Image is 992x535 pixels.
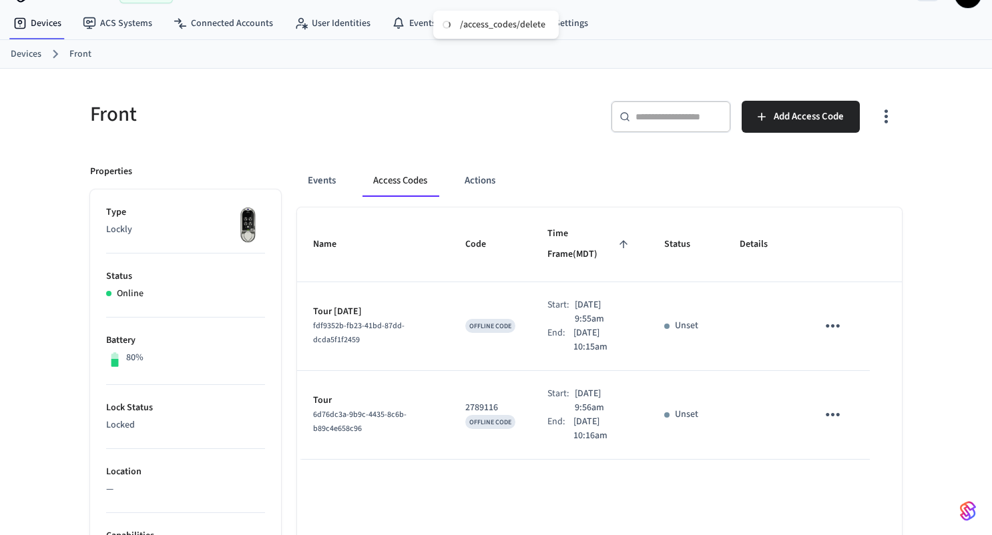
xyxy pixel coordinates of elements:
[547,326,573,354] div: End:
[106,223,265,237] p: Lockly
[126,351,144,365] p: 80%
[547,223,632,265] span: Time Frame(MDT)
[106,482,265,496] p: —
[740,234,785,255] span: Details
[106,465,265,479] p: Location
[774,108,844,125] span: Add Access Code
[675,319,698,333] p: Unset
[313,305,433,319] p: Tour [DATE]
[117,287,144,301] p: Online
[163,11,284,35] a: Connected Accounts
[106,334,265,348] p: Battery
[313,234,354,255] span: Name
[575,387,632,415] p: [DATE] 9:56am
[527,11,599,35] a: Settings
[72,11,163,35] a: ACS Systems
[106,418,265,432] p: Locked
[106,401,265,415] p: Lock Status
[297,165,346,197] button: Events
[573,415,632,443] p: [DATE] 10:16am
[313,394,433,408] p: Tour
[469,322,511,331] span: OFFLINE CODE
[547,387,575,415] div: Start:
[11,47,41,61] a: Devices
[547,298,575,326] div: Start:
[675,408,698,422] p: Unset
[469,418,511,427] span: OFFLINE CODE
[465,401,515,415] p: 2789116
[284,11,381,35] a: User Identities
[90,101,488,128] h5: Front
[69,47,91,61] a: Front
[573,326,632,354] p: [DATE] 10:15am
[90,165,132,179] p: Properties
[106,205,265,219] p: Type
[297,165,902,197] div: ant example
[106,270,265,284] p: Status
[3,11,72,35] a: Devices
[313,320,405,346] span: fdf9352b-fb23-41bd-87dd-dcda5f1f2459
[232,205,265,245] img: Lockly Vision Lock, Front
[297,207,902,460] table: sticky table
[575,298,632,326] p: [DATE] 9:55am
[381,11,447,35] a: Events
[460,19,545,31] div: /access_codes/delete
[664,234,708,255] span: Status
[362,165,438,197] button: Access Codes
[547,415,573,443] div: End:
[454,165,506,197] button: Actions
[742,101,860,133] button: Add Access Code
[313,409,407,434] span: 6d76dc3a-9b9c-4435-8c6b-b89c4e658c96
[465,234,503,255] span: Code
[960,500,976,522] img: SeamLogoGradient.69752ec5.svg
